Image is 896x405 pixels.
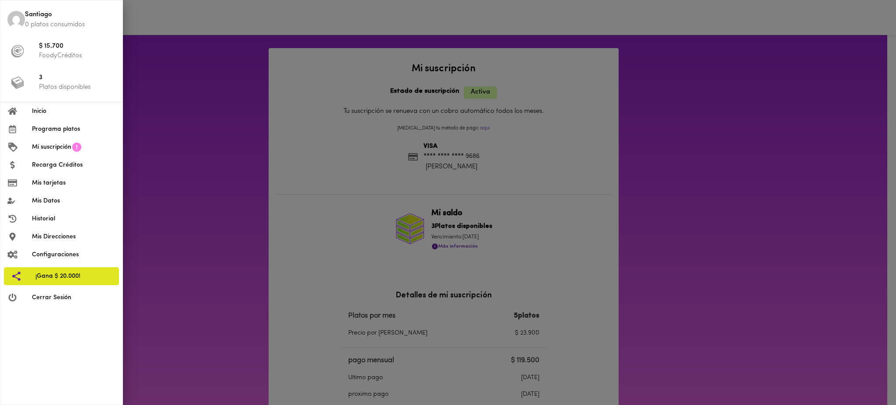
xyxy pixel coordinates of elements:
span: Recarga Créditos [32,161,115,170]
span: Mis Datos [32,196,115,206]
span: 3 [39,73,115,83]
iframe: Messagebird Livechat Widget [845,354,887,396]
span: Mis Direcciones [32,232,115,241]
span: $ 15.700 [39,42,115,52]
span: Programa platos [32,125,115,134]
span: Mis tarjetas [32,178,115,188]
img: foody-creditos-black.png [11,45,24,58]
span: Inicio [32,107,115,116]
span: Mi suscripción [32,143,71,152]
span: Configuraciones [32,250,115,259]
span: Cerrar Sesión [32,293,115,302]
p: FoodyCréditos [39,51,115,60]
img: platos_menu.png [11,76,24,89]
span: Santiago [25,10,115,20]
p: Platos disponibles [39,83,115,92]
p: 0 platos consumidos [25,20,115,29]
span: Historial [32,214,115,223]
span: ¡Gana $ 20.000! [35,272,112,281]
